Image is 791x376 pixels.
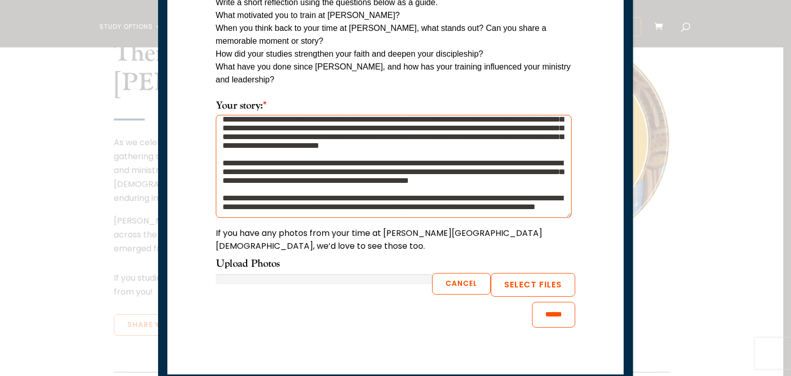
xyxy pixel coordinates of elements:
span: When you think back to your time at [PERSON_NAME], what stands out? Can you share a memorable mom... [216,24,546,45]
button: Cancel [432,273,491,295]
font: What have you done since [PERSON_NAME], and how has your training influenced your ministry and le... [216,62,571,84]
font: How did your studies strengthen your faith and deepen your discipleship? [216,49,483,58]
span: Select Files [504,279,562,290]
label: Your story: [216,99,267,112]
label: Upload Photos [216,257,280,270]
button: Select Files [491,273,575,296]
font: What motivated you to train at [PERSON_NAME]? [216,11,400,20]
p: If you have any photos from your time at [PERSON_NAME][GEOGRAPHIC_DATA][DEMOGRAPHIC_DATA], we’d l... [216,227,575,252]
